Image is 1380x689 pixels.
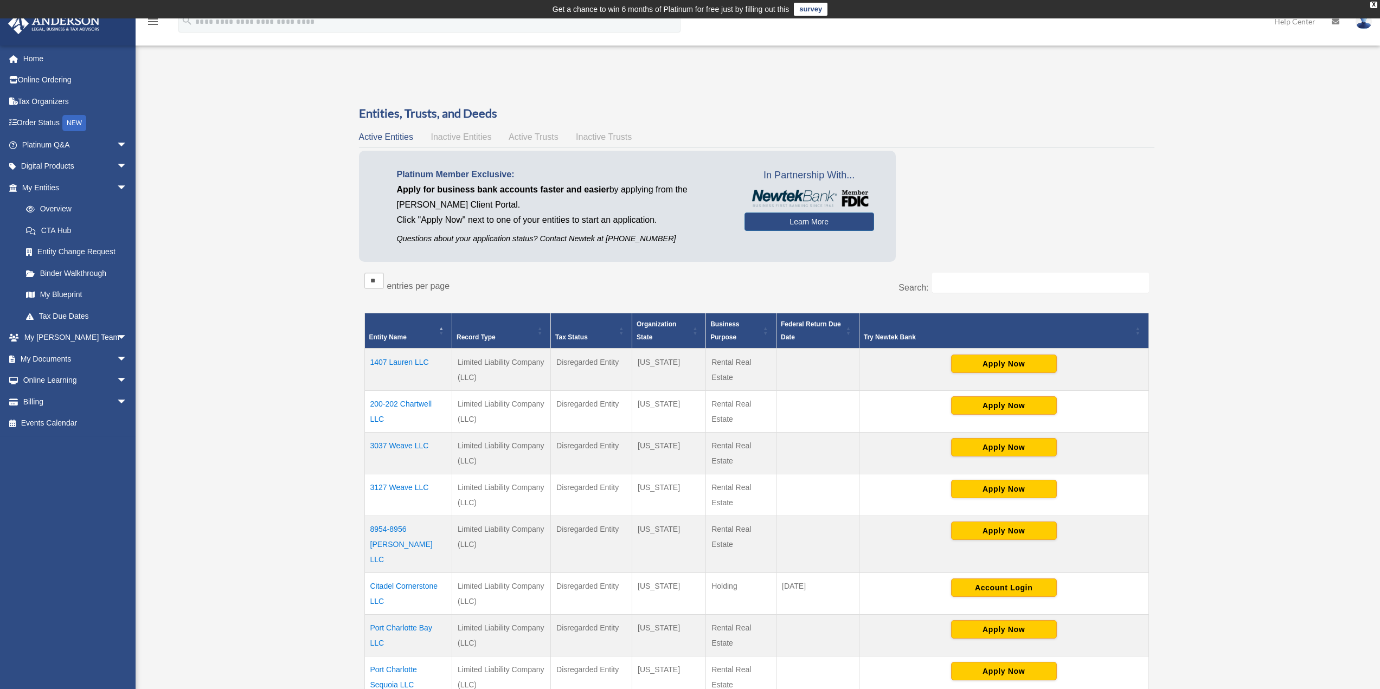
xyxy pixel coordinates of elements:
div: close [1370,2,1377,8]
button: Apply Now [951,396,1057,415]
button: Apply Now [951,620,1057,639]
span: arrow_drop_down [117,156,138,178]
button: Apply Now [951,480,1057,498]
img: Anderson Advisors Platinum Portal [5,13,103,34]
span: arrow_drop_down [117,370,138,392]
td: [US_STATE] [632,516,706,572]
th: Try Newtek Bank : Activate to sort [859,313,1148,349]
span: arrow_drop_down [117,177,138,199]
div: NEW [62,115,86,131]
button: Apply Now [951,438,1057,456]
td: Limited Liability Company (LLC) [452,474,551,516]
th: Record Type: Activate to sort [452,313,551,349]
div: Try Newtek Bank [864,331,1132,344]
th: Organization State: Activate to sort [632,313,706,349]
th: Tax Status: Activate to sort [551,313,632,349]
td: 3127 Weave LLC [364,474,452,516]
button: Apply Now [951,662,1057,680]
a: Learn More [744,213,874,231]
a: Digital Productsarrow_drop_down [8,156,144,177]
td: Citadel Cornerstone LLC [364,572,452,614]
td: Port Charlotte Bay LLC [364,614,452,656]
span: arrow_drop_down [117,348,138,370]
td: Limited Liability Company (LLC) [452,614,551,656]
td: Disregarded Entity [551,614,632,656]
td: Disregarded Entity [551,432,632,474]
td: Rental Real Estate [706,349,776,391]
td: 3037 Weave LLC [364,432,452,474]
td: [US_STATE] [632,572,706,614]
td: Holding [706,572,776,614]
span: arrow_drop_down [117,391,138,413]
td: Limited Liability Company (LLC) [452,349,551,391]
span: Entity Name [369,333,407,341]
a: Events Calendar [8,413,144,434]
label: entries per page [387,281,450,291]
button: Apply Now [951,521,1057,540]
td: [US_STATE] [632,432,706,474]
td: Rental Real Estate [706,474,776,516]
a: My Documentsarrow_drop_down [8,348,144,370]
span: In Partnership With... [744,167,874,184]
td: Rental Real Estate [706,614,776,656]
a: Home [8,48,144,69]
td: 8954-8956 [PERSON_NAME] LLC [364,516,452,572]
span: Business Purpose [710,320,739,341]
span: Apply for business bank accounts faster and easier [397,185,609,194]
td: Limited Liability Company (LLC) [452,390,551,432]
td: Rental Real Estate [706,516,776,572]
button: Apply Now [951,355,1057,373]
td: Disregarded Entity [551,390,632,432]
td: Disregarded Entity [551,516,632,572]
td: [US_STATE] [632,474,706,516]
span: Active Trusts [509,132,559,141]
span: Inactive Entities [431,132,491,141]
p: Questions about your application status? Contact Newtek at [PHONE_NUMBER] [397,232,728,246]
span: Record Type [457,333,496,341]
td: Disregarded Entity [551,572,632,614]
td: [US_STATE] [632,349,706,391]
h3: Entities, Trusts, and Deeds [359,105,1154,122]
a: Order StatusNEW [8,112,144,134]
p: Platinum Member Exclusive: [397,167,728,182]
i: menu [146,15,159,28]
td: Limited Liability Company (LLC) [452,516,551,572]
a: Entity Change Request [15,241,138,263]
span: Federal Return Due Date [781,320,841,341]
span: arrow_drop_down [117,327,138,349]
a: Binder Walkthrough [15,262,138,284]
img: NewtekBankLogoSM.png [750,190,869,207]
span: Tax Status [555,333,588,341]
a: My Blueprint [15,284,138,306]
i: search [181,15,193,27]
td: [US_STATE] [632,390,706,432]
span: Active Entities [359,132,413,141]
a: Tax Due Dates [15,305,138,327]
a: CTA Hub [15,220,138,241]
button: Account Login [951,578,1057,597]
td: Rental Real Estate [706,390,776,432]
span: Inactive Trusts [576,132,632,141]
label: Search: [898,283,928,292]
td: Limited Liability Company (LLC) [452,432,551,474]
p: by applying from the [PERSON_NAME] Client Portal. [397,182,728,213]
td: [DATE] [776,572,859,614]
a: Platinum Q&Aarrow_drop_down [8,134,144,156]
th: Federal Return Due Date: Activate to sort [776,313,859,349]
img: User Pic [1356,14,1372,29]
a: Overview [15,198,133,220]
td: 200-202 Chartwell LLC [364,390,452,432]
th: Entity Name: Activate to invert sorting [364,313,452,349]
span: Organization State [637,320,676,341]
a: Tax Organizers [8,91,144,112]
td: Disregarded Entity [551,349,632,391]
span: arrow_drop_down [117,134,138,156]
a: menu [146,19,159,28]
a: Billingarrow_drop_down [8,391,144,413]
p: Click "Apply Now" next to one of your entities to start an application. [397,213,728,228]
td: 1407 Lauren LLC [364,349,452,391]
td: Rental Real Estate [706,432,776,474]
a: Online Ordering [8,69,144,91]
a: Online Learningarrow_drop_down [8,370,144,391]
